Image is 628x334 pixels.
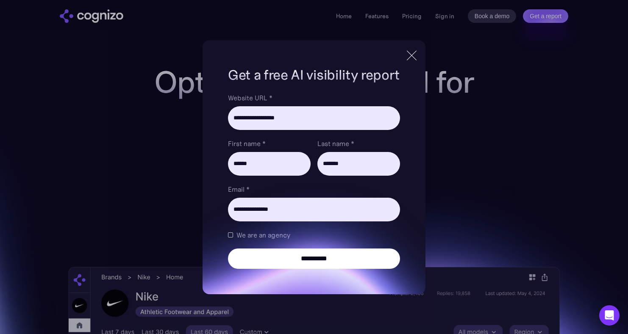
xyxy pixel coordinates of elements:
[599,305,620,326] div: Open Intercom Messenger
[228,93,400,269] form: Brand Report Form
[317,138,400,149] label: Last name *
[236,230,290,240] span: We are an agency
[228,138,311,149] label: First name *
[228,93,400,103] label: Website URL *
[228,184,400,194] label: Email *
[228,66,400,84] h1: Get a free AI visibility report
